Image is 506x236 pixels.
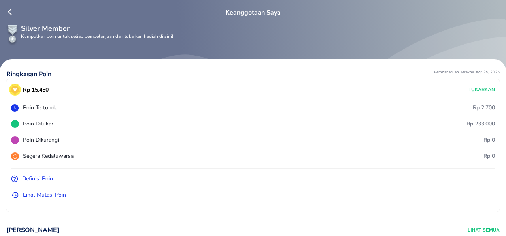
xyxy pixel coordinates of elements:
[473,103,495,112] p: Rp 2.700
[225,8,281,17] p: Keanggotaan Saya
[21,23,500,34] p: Silver Member
[483,152,495,160] p: Rp 0
[466,120,495,128] p: Rp 233.000
[468,86,495,93] p: Tukarkan
[21,34,500,39] p: Kumpulkan poin untuk setiap pembelanjaan dan tukarkan hadiah di sini!
[468,226,500,234] button: Lihat Semua
[23,103,57,112] p: Poin Tertunda
[23,120,53,128] p: Poin Ditukar
[22,174,53,183] p: Definisi Poin
[23,191,66,199] p: Lihat Mutasi Poin
[483,136,495,144] p: Rp 0
[434,69,500,79] p: Pembaharuan Terakhir Agt 25, 2025
[6,69,51,79] p: Ringkasan Poin
[6,226,59,234] p: [PERSON_NAME]
[23,86,49,94] p: Rp 15.450
[23,136,59,144] p: Poin Dikurangi
[23,152,74,160] p: Segera Kedaluwarsa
